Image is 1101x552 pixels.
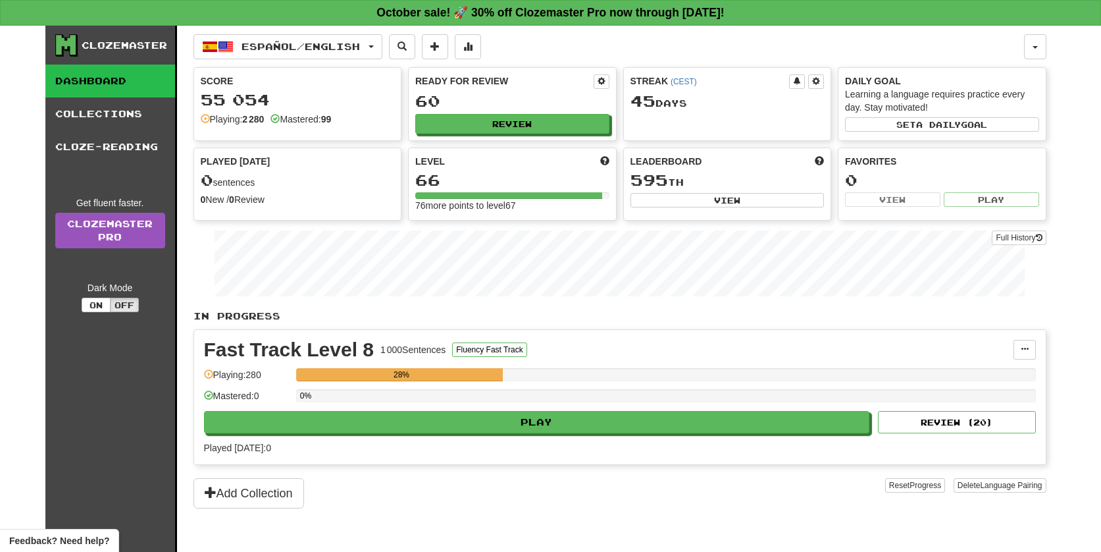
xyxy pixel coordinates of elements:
[55,196,165,209] div: Get fluent faster.
[204,411,870,433] button: Play
[452,343,526,357] button: Fluency Fast Track
[193,310,1046,323] p: In Progress
[9,534,109,547] span: Open feedback widget
[45,97,175,130] a: Collections
[845,155,1039,168] div: Favorites
[45,65,175,97] a: Dashboard
[415,199,609,212] div: 76 more points to level 67
[845,117,1039,132] button: Seta dailygoal
[193,478,304,509] button: Add Collection
[204,368,290,390] div: Playing: 280
[201,92,395,108] div: 55 054
[845,192,940,207] button: View
[630,172,825,189] div: th
[201,155,270,168] span: Played [DATE]
[815,155,824,168] span: This week in points, UTC
[201,172,395,189] div: sentences
[630,74,790,88] div: Streak
[422,34,448,59] button: Add sentence to collection
[671,77,697,86] a: (CEST)
[110,298,139,312] button: Off
[201,194,206,205] strong: 0
[415,172,609,188] div: 66
[55,213,165,248] a: ClozemasterPro
[455,34,481,59] button: More stats
[600,155,609,168] span: Score more points to level up
[415,93,609,109] div: 60
[992,231,1046,245] button: Full History
[630,92,655,110] span: 45
[916,120,961,129] span: a daily
[630,193,825,207] button: View
[944,192,1039,207] button: Play
[389,34,415,59] button: Search sentences
[300,368,503,381] div: 28%
[980,481,1042,490] span: Language Pairing
[909,481,941,490] span: Progress
[45,130,175,163] a: Cloze-Reading
[82,39,167,52] div: Clozemaster
[204,389,290,411] div: Mastered: 0
[82,298,111,312] button: On
[55,281,165,294] div: Dark Mode
[201,113,265,126] div: Playing:
[845,74,1039,88] div: Daily Goal
[201,74,395,88] div: Score
[270,113,331,126] div: Mastered:
[193,34,382,59] button: Español/English
[201,193,395,206] div: New / Review
[954,478,1046,493] button: DeleteLanguage Pairing
[630,155,702,168] span: Leaderboard
[878,411,1036,433] button: Review (20)
[845,172,1039,188] div: 0
[415,74,594,88] div: Ready for Review
[415,114,609,134] button: Review
[845,88,1039,114] div: Learning a language requires practice every day. Stay motivated!
[201,171,213,189] span: 0
[204,443,271,453] span: Played [DATE]: 0
[321,114,332,124] strong: 99
[376,6,724,19] strong: October sale! 🚀 30% off Clozemaster Pro now through [DATE]!
[242,41,360,52] span: Español / English
[204,340,374,360] div: Fast Track Level 8
[630,171,668,189] span: 595
[380,343,446,356] div: 1 000 Sentences
[229,194,234,205] strong: 0
[885,478,945,493] button: ResetProgress
[630,93,825,110] div: Day s
[242,114,264,124] strong: 2 280
[415,155,445,168] span: Level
